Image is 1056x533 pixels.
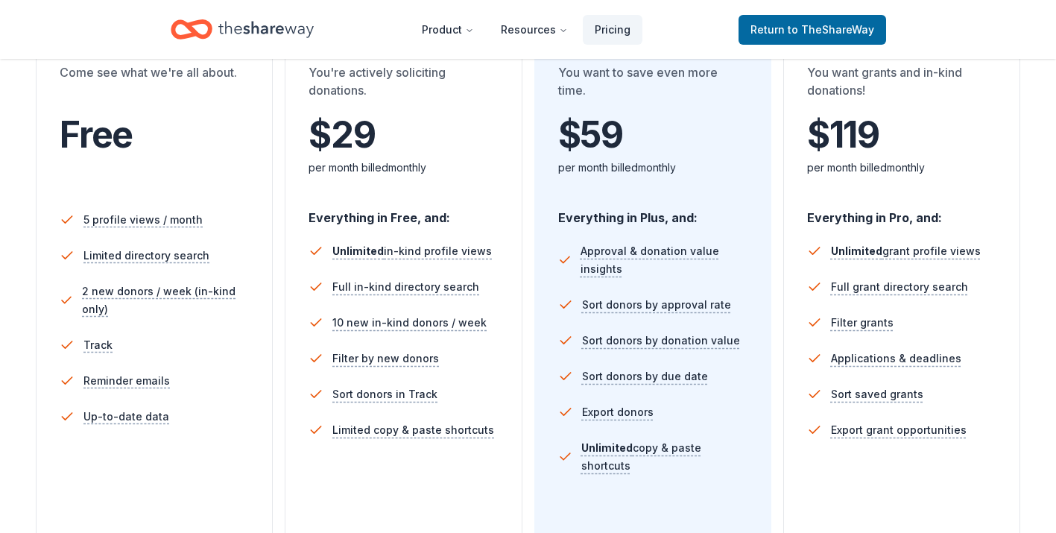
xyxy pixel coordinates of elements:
[788,23,874,36] span: to TheShareWay
[558,114,623,156] span: $ 59
[410,15,486,45] button: Product
[581,441,633,454] span: Unlimited
[831,421,967,439] span: Export grant opportunities
[83,211,203,229] span: 5 profile views / month
[332,350,439,368] span: Filter by new donors
[582,368,708,385] span: Sort donors by due date
[332,314,487,332] span: 10 new in-kind donors / week
[831,314,894,332] span: Filter grants
[807,159,996,177] div: per month billed monthly
[807,114,879,156] span: $ 119
[583,15,642,45] a: Pricing
[171,12,314,47] a: Home
[489,15,580,45] button: Resources
[831,245,882,257] span: Unlimited
[60,63,249,105] div: Come see what we're all about.
[558,196,747,227] div: Everything in Plus, and:
[558,159,747,177] div: per month billed monthly
[807,63,996,105] div: You want grants and in-kind donations!
[750,21,874,39] span: Return
[831,245,981,257] span: grant profile views
[332,278,479,296] span: Full in-kind directory search
[410,12,642,47] nav: Main
[309,114,375,156] span: $ 29
[332,245,384,257] span: Unlimited
[831,350,961,368] span: Applications & deadlines
[831,385,923,403] span: Sort saved grants
[831,278,968,296] span: Full grant directory search
[558,63,747,105] div: You want to save even more time.
[332,421,494,439] span: Limited copy & paste shortcuts
[581,242,747,278] span: Approval & donation value insights
[60,113,133,157] span: Free
[309,63,498,105] div: You're actively soliciting donations.
[309,196,498,227] div: Everything in Free, and:
[309,159,498,177] div: per month billed monthly
[83,408,169,426] span: Up-to-date data
[83,247,209,265] span: Limited directory search
[582,403,654,421] span: Export donors
[332,385,437,403] span: Sort donors in Track
[582,332,740,350] span: Sort donors by donation value
[82,283,249,318] span: 2 new donors / week (in-kind only)
[581,441,701,472] span: copy & paste shortcuts
[739,15,886,45] a: Returnto TheShareWay
[83,336,113,354] span: Track
[83,372,170,390] span: Reminder emails
[807,196,996,227] div: Everything in Pro, and:
[582,296,731,314] span: Sort donors by approval rate
[332,245,492,257] span: in-kind profile views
